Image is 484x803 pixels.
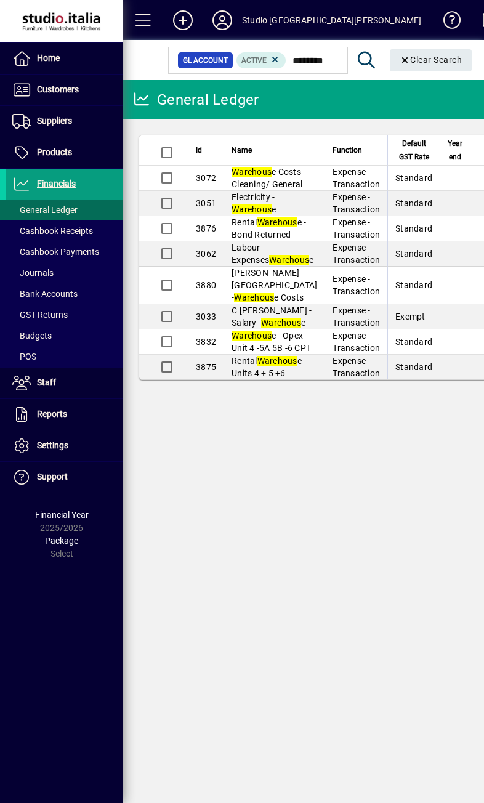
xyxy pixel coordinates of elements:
[448,137,462,164] span: Year end
[232,356,302,378] span: Rental e Units 4 + 5 +6
[6,462,123,493] a: Support
[196,249,216,259] span: 3062
[232,305,312,328] span: C [PERSON_NAME] -Salary - e
[395,224,432,233] span: Standard
[236,52,286,68] mat-chip: Activation Status: Active
[6,137,123,168] a: Products
[12,226,93,236] span: Cashbook Receipts
[395,280,432,290] span: Standard
[37,53,60,63] span: Home
[12,289,78,299] span: Bank Accounts
[232,167,302,189] span: e Costs Cleaning/ General
[6,106,123,137] a: Suppliers
[333,192,380,214] span: Expense - Transaction
[196,198,216,208] span: 3051
[132,90,259,110] div: General Ledger
[37,472,68,482] span: Support
[395,337,432,347] span: Standard
[333,274,380,296] span: Expense - Transaction
[35,510,89,520] span: Financial Year
[333,331,380,353] span: Expense - Transaction
[203,9,242,31] button: Profile
[395,173,432,183] span: Standard
[37,84,79,94] span: Customers
[6,43,123,74] a: Home
[6,430,123,461] a: Settings
[354,10,421,30] div: [PERSON_NAME]
[333,356,380,378] span: Expense - Transaction
[37,116,72,126] span: Suppliers
[12,310,68,320] span: GST Returns
[183,54,228,67] span: GL Account
[196,143,202,157] span: Id
[241,56,267,65] span: Active
[196,280,216,290] span: 3880
[261,318,301,328] em: Warehous
[232,217,306,240] span: Rental e - Bond Returned
[232,192,276,214] span: Electricity - e
[37,409,67,419] span: Reports
[232,331,272,341] em: Warehous
[196,312,216,321] span: 3033
[196,143,216,157] div: Id
[232,143,252,157] span: Name
[37,377,56,387] span: Staff
[257,356,297,366] em: Warehous
[12,352,36,361] span: POS
[390,49,472,71] button: Clear
[163,9,203,31] button: Add
[6,399,123,430] a: Reports
[196,362,216,372] span: 3875
[333,167,380,189] span: Expense - Transaction
[232,268,317,302] span: [PERSON_NAME][GEOGRAPHIC_DATA] - e Costs
[6,220,123,241] a: Cashbook Receipts
[395,362,432,372] span: Standard
[37,179,76,188] span: Financials
[12,331,52,341] span: Budgets
[12,205,78,215] span: General Ledger
[434,2,461,42] a: Knowledge Base
[333,243,380,265] span: Expense - Transaction
[395,198,432,208] span: Standard
[232,243,313,265] span: Labour Expenses e
[395,312,426,321] span: Exempt
[395,249,432,259] span: Standard
[333,217,380,240] span: Expense - Transaction
[232,331,311,353] span: e - Opex Unit 4 -5A 5B -6 CPT
[269,255,309,265] em: Warehous
[6,283,123,304] a: Bank Accounts
[12,268,54,278] span: Journals
[6,200,123,220] a: General Ledger
[232,204,272,214] em: Warehous
[395,137,432,164] span: Default GST Rate
[6,368,123,398] a: Staff
[12,247,99,257] span: Cashbook Payments
[232,143,317,157] div: Name
[232,167,272,177] em: Warehous
[6,241,123,262] a: Cashbook Payments
[196,337,216,347] span: 3832
[196,173,216,183] span: 3072
[6,304,123,325] a: GST Returns
[45,536,78,546] span: Package
[6,346,123,367] a: POS
[37,440,68,450] span: Settings
[37,147,72,157] span: Products
[6,262,123,283] a: Journals
[400,55,462,65] span: Clear Search
[6,325,123,346] a: Budgets
[196,224,216,233] span: 3876
[257,217,297,227] em: Warehous
[234,293,274,302] em: Warehous
[242,10,354,30] div: Studio [GEOGRAPHIC_DATA]
[333,305,380,328] span: Expense - Transaction
[333,143,362,157] span: Function
[6,75,123,105] a: Customers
